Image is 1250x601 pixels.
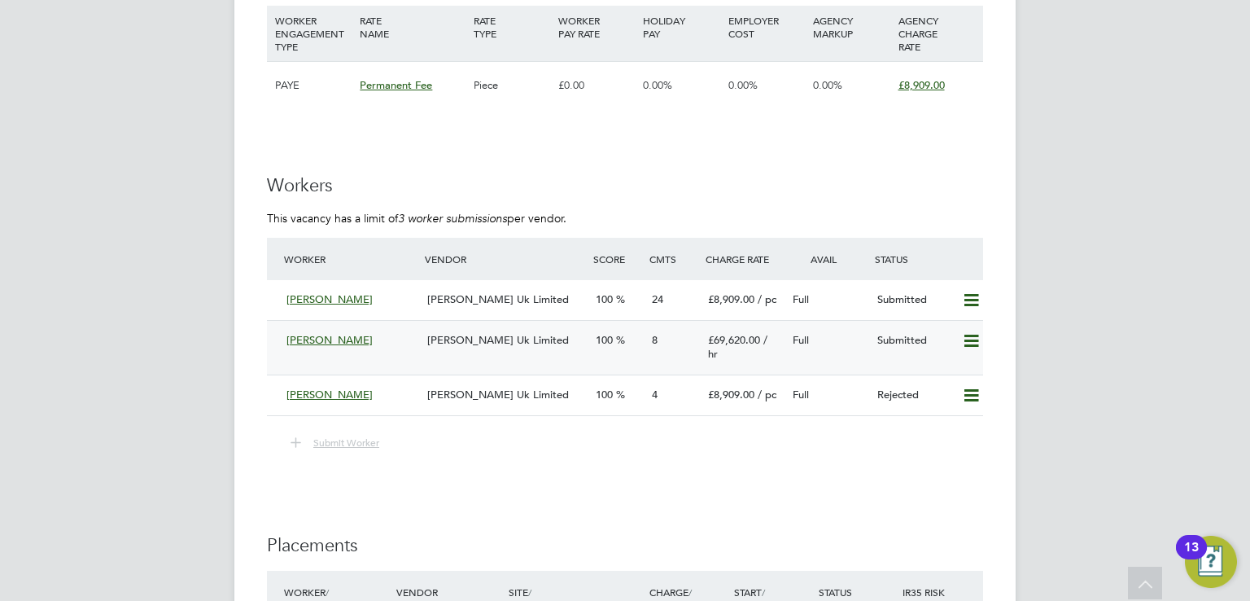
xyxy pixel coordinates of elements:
[724,6,809,48] div: EMPLOYER COST
[267,211,983,226] p: This vacancy has a limit of per vendor.
[286,388,373,401] span: [PERSON_NAME]
[871,244,983,274] div: Status
[639,6,723,48] div: HOLIDAY PAY
[470,6,554,48] div: RATE TYPE
[793,333,809,347] span: Full
[279,432,392,454] button: Submit Worker
[313,436,379,449] span: Submit Worker
[596,292,613,306] span: 100
[701,244,786,274] div: Charge Rate
[871,287,955,314] div: Submitted
[643,78,672,92] span: 0.00%
[427,292,569,306] span: [PERSON_NAME] Uk Limited
[708,333,767,361] span: / hr
[758,292,776,306] span: / pc
[786,244,871,274] div: Avail
[271,62,356,109] div: PAYE
[728,78,758,92] span: 0.00%
[421,244,589,274] div: Vendor
[596,388,613,401] span: 100
[871,382,955,409] div: Rejected
[360,78,432,92] span: Permanent Fee
[708,388,754,401] span: £8,909.00
[427,333,569,347] span: [PERSON_NAME] Uk Limited
[652,292,663,306] span: 24
[470,62,554,109] div: Piece
[793,292,809,306] span: Full
[758,388,776,401] span: / pc
[554,6,639,48] div: WORKER PAY RATE
[554,62,639,109] div: £0.00
[793,388,809,401] span: Full
[286,292,373,306] span: [PERSON_NAME]
[1184,547,1199,568] div: 13
[398,211,507,226] em: 3 worker submissions
[652,388,658,401] span: 4
[427,388,569,401] span: [PERSON_NAME] Uk Limited
[871,327,955,354] div: Submitted
[267,534,983,558] h3: Placements
[645,244,701,274] div: Cmts
[652,333,658,347] span: 8
[286,333,373,347] span: [PERSON_NAME]
[356,6,469,48] div: RATE NAME
[894,6,979,61] div: AGENCY CHARGE RATE
[596,333,613,347] span: 100
[1185,536,1237,588] button: Open Resource Center, 13 new notifications
[271,6,356,61] div: WORKER ENGAGEMENT TYPE
[267,174,983,198] h3: Workers
[708,333,760,347] span: £69,620.00
[708,292,754,306] span: £8,909.00
[589,244,645,274] div: Score
[280,244,421,274] div: Worker
[898,78,945,92] span: £8,909.00
[809,6,894,48] div: AGENCY MARKUP
[813,78,842,92] span: 0.00%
